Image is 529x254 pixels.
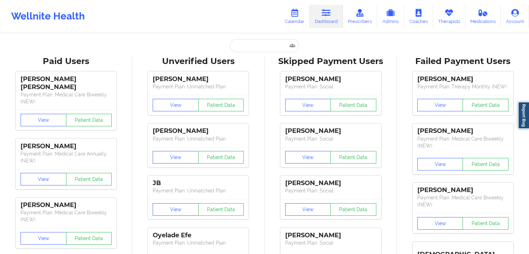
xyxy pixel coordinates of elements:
[198,203,244,216] button: Patient Data
[66,173,112,185] button: Patient Data
[153,179,244,187] div: JB
[5,56,127,67] div: Paid Users
[377,5,404,28] a: Admins
[417,135,508,149] p: Payment Plan : Medical Care Biweekly (NEW)
[285,75,376,83] div: [PERSON_NAME]
[310,5,343,28] a: Dashboard
[153,135,244,142] p: Payment Plan : Unmatched Plan
[465,5,501,28] a: Medications
[21,114,66,126] button: View
[330,99,376,111] button: Patient Data
[137,56,259,67] div: Unverified Users
[417,186,508,194] div: [PERSON_NAME]
[463,158,508,170] button: Patient Data
[330,203,376,216] button: Patient Data
[153,187,244,194] p: Payment Plan : Unmatched Plan
[285,127,376,135] div: [PERSON_NAME]
[417,158,463,170] button: View
[417,75,508,83] div: [PERSON_NAME]
[285,187,376,194] p: Payment Plan : Social
[285,231,376,239] div: [PERSON_NAME]
[153,83,244,90] p: Payment Plan : Unmatched Plan
[417,217,463,230] button: View
[21,75,112,91] div: [PERSON_NAME] [PERSON_NAME]
[66,114,112,126] button: Patient Data
[21,173,66,185] button: View
[285,203,331,216] button: View
[343,5,377,28] a: Prescribers
[153,231,244,239] div: Oyelade Efe
[198,151,244,164] button: Patient Data
[21,91,112,105] p: Payment Plan : Medical Care Biweekly (NEW)
[21,142,112,150] div: [PERSON_NAME]
[433,5,465,28] a: Therapists
[402,56,524,67] div: Failed Payment Users
[285,135,376,142] p: Payment Plan : Social
[285,179,376,187] div: [PERSON_NAME]
[417,127,508,135] div: [PERSON_NAME]
[463,99,508,111] button: Patient Data
[518,102,529,129] a: Report Bug
[21,201,112,209] div: [PERSON_NAME]
[404,5,433,28] a: Coaches
[330,151,376,164] button: Patient Data
[153,239,244,246] p: Payment Plan : Unmatched Plan
[21,209,112,223] p: Payment Plan : Medical Care Biweekly (NEW)
[21,150,112,164] p: Payment Plan : Medical Care Annually (NEW)
[153,75,244,83] div: [PERSON_NAME]
[417,99,463,111] button: View
[153,99,199,111] button: View
[463,217,508,230] button: Patient Data
[285,151,331,164] button: View
[198,99,244,111] button: Patient Data
[270,56,392,67] div: Skipped Payment Users
[417,194,508,208] p: Payment Plan : Medical Care Biweekly (NEW)
[153,151,199,164] button: View
[285,83,376,90] p: Payment Plan : Social
[280,5,310,28] a: Calendar
[153,127,244,135] div: [PERSON_NAME]
[153,203,199,216] button: View
[285,99,331,111] button: View
[66,232,112,245] button: Patient Data
[417,83,508,90] p: Payment Plan : Therapy Monthly (NEW)
[285,239,376,246] p: Payment Plan : Social
[501,5,529,28] a: Account
[21,232,66,245] button: View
